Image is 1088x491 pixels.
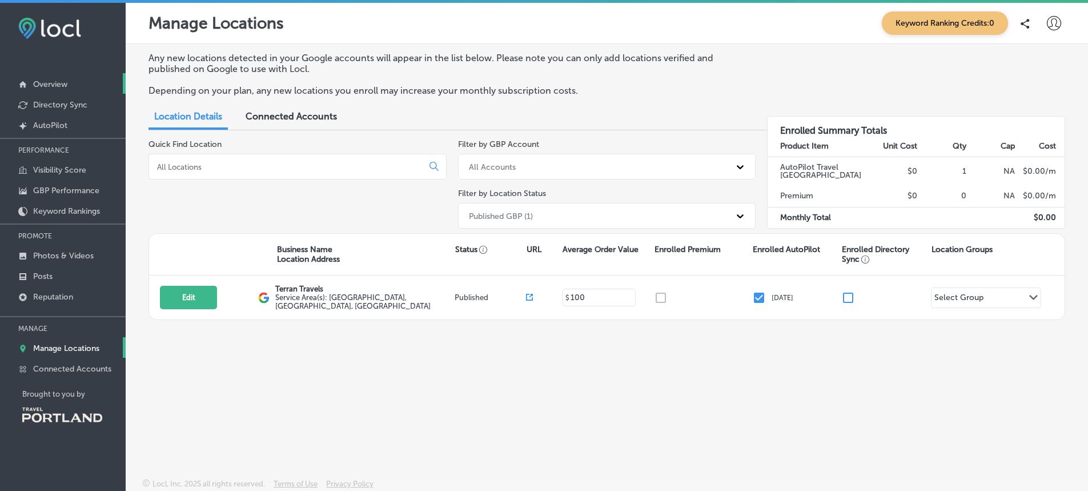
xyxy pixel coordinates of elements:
[33,186,99,195] p: GBP Performance
[152,480,265,488] p: Locl, Inc. 2025 all rights reserved.
[148,139,222,149] label: Quick Find Location
[967,157,1016,186] td: NA
[869,136,918,157] th: Unit Cost
[148,14,284,33] p: Manage Locations
[1015,186,1065,207] td: $ 0.00 /m
[33,292,73,302] p: Reputation
[33,364,111,374] p: Connected Accounts
[469,211,533,221] div: Published GBP (1)
[458,139,539,149] label: Filter by GBP Account
[1015,136,1065,157] th: Cost
[1015,157,1065,186] td: $ 0.00 /m
[753,245,820,254] p: Enrolled AutoPilot
[918,136,967,157] th: Qty
[565,294,569,302] p: $
[469,162,516,171] div: All Accounts
[33,79,67,89] p: Overview
[33,344,99,353] p: Manage Locations
[22,390,126,398] p: Brought to you by
[768,117,1065,136] h3: Enrolled Summary Totals
[780,141,829,151] strong: Product Item
[934,293,983,306] div: Select Group
[458,189,546,198] label: Filter by Location Status
[246,111,337,122] span: Connected Accounts
[33,251,94,261] p: Photos & Videos
[563,245,639,254] p: Average Order Value
[1015,207,1065,228] td: $ 0.00
[869,157,918,186] td: $0
[768,186,869,207] td: Premium
[768,207,869,228] td: Monthly Total
[882,11,1008,35] span: Keyword Ranking Credits: 0
[918,157,967,186] td: 1
[33,206,100,216] p: Keyword Rankings
[33,272,53,281] p: Posts
[768,157,869,186] td: AutoPilot Travel [GEOGRAPHIC_DATA]
[18,18,81,39] img: fda3e92497d09a02dc62c9cd864e3231.png
[869,186,918,207] td: $0
[258,292,270,304] img: logo
[527,245,541,254] p: URL
[918,186,967,207] td: 0
[655,245,721,254] p: Enrolled Premium
[156,162,420,172] input: All Locations
[277,245,340,264] p: Business Name Location Address
[275,293,431,310] span: Portland, OR, USA
[148,53,744,74] p: Any new locations detected in your Google accounts will appear in the list below. Please note you...
[33,100,87,110] p: Directory Sync
[967,186,1016,207] td: NA
[932,245,993,254] p: Location Groups
[33,165,86,175] p: Visibility Score
[842,245,925,264] p: Enrolled Directory Sync
[772,294,793,302] p: [DATE]
[148,85,744,96] p: Depending on your plan, any new locations you enroll may increase your monthly subscription costs.
[22,408,102,422] img: Travel Portland
[967,136,1016,157] th: Cap
[154,111,222,122] span: Location Details
[275,285,451,293] p: Terran Travels
[455,245,527,254] p: Status
[33,121,67,130] p: AutoPilot
[455,293,526,302] p: Published
[160,286,217,309] button: Edit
